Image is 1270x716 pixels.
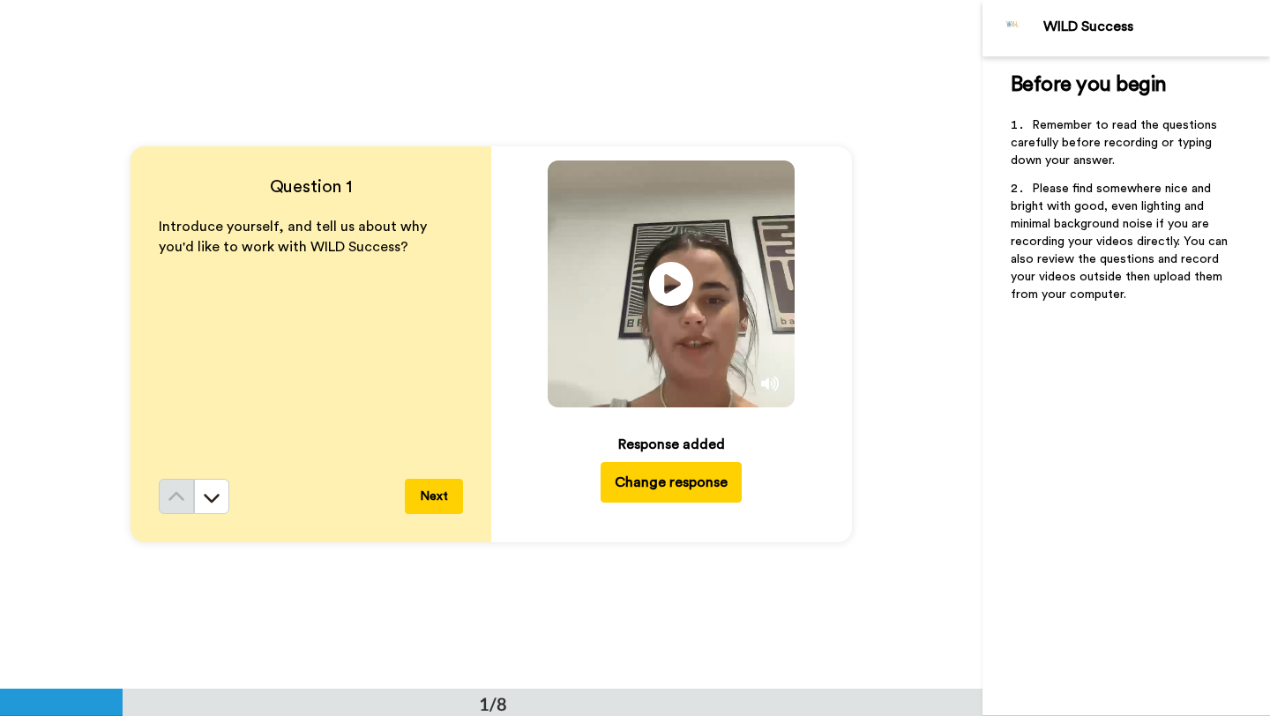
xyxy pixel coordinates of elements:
img: Mute/Unmute [761,375,779,392]
span: Introduce yourself, and tell us about why you'd like to work with WILD Success? [159,220,430,254]
button: Change response [601,462,742,503]
div: Response added [618,434,725,455]
img: Profile Image [992,7,1035,49]
span: Remember to read the questions carefully before recording or typing down your answer. [1011,119,1221,167]
span: Please find somewhere nice and bright with good, even lighting and minimal background noise if yo... [1011,183,1231,301]
button: Next [405,479,463,514]
div: 1/8 [451,691,535,716]
div: WILD Success [1043,19,1269,35]
h4: Question 1 [159,175,463,199]
span: Before you begin [1011,74,1167,95]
